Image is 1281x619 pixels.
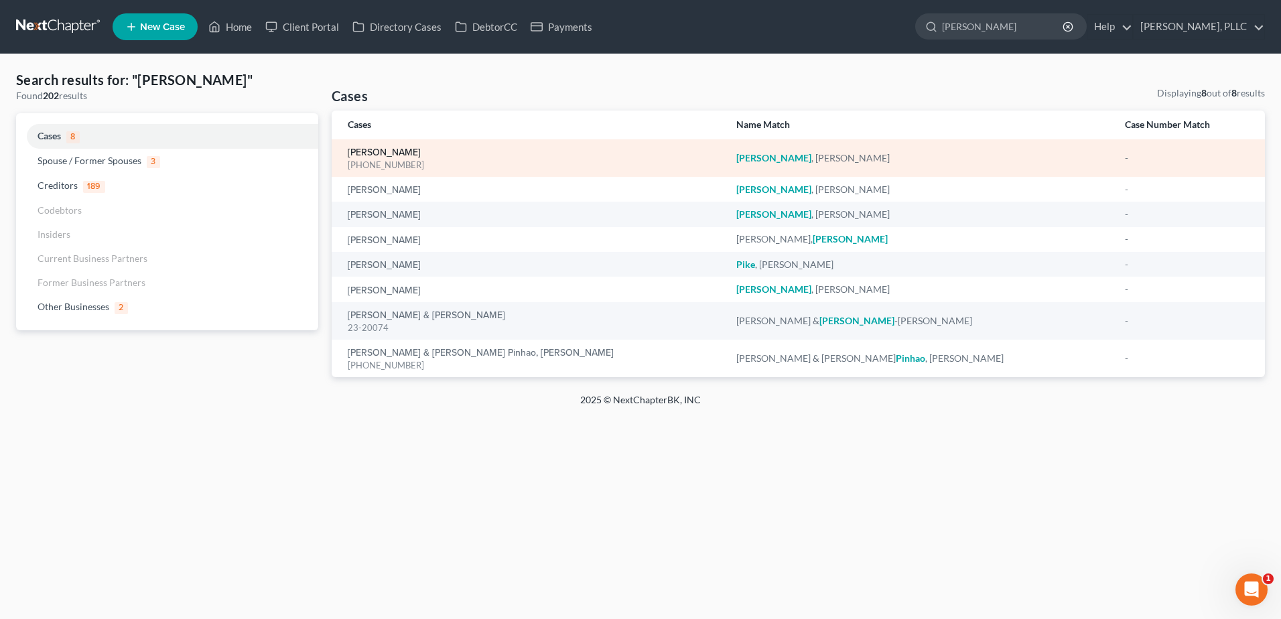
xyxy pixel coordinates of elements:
[348,322,715,334] div: 23-20074
[43,90,59,101] strong: 202
[1125,183,1249,196] div: -
[1087,15,1132,39] a: Help
[348,186,421,195] a: [PERSON_NAME]
[348,261,421,270] a: [PERSON_NAME]
[736,151,1103,165] div: , [PERSON_NAME]
[16,247,318,271] a: Current Business Partners
[1134,15,1264,39] a: [PERSON_NAME], PLLC
[147,156,160,168] span: 3
[736,283,811,295] em: [PERSON_NAME]
[348,311,505,320] a: [PERSON_NAME] & [PERSON_NAME]
[259,15,346,39] a: Client Portal
[1125,232,1249,246] div: -
[16,89,318,102] div: Found results
[1125,283,1249,296] div: -
[524,15,599,39] a: Payments
[736,152,811,163] em: [PERSON_NAME]
[16,149,318,174] a: Spouse / Former Spouses3
[202,15,259,39] a: Home
[16,70,318,89] h4: Search results for: "[PERSON_NAME]"
[259,393,1022,417] div: 2025 © NextChapterBK, INC
[38,204,82,216] span: Codebtors
[1125,151,1249,165] div: -
[332,111,726,139] th: Cases
[348,236,421,245] a: [PERSON_NAME]
[942,14,1065,39] input: Search by name...
[38,253,147,264] span: Current Business Partners
[1114,111,1265,139] th: Case Number Match
[1231,87,1237,98] strong: 8
[115,302,128,314] span: 2
[736,283,1103,296] div: , [PERSON_NAME]
[348,348,614,358] a: [PERSON_NAME] & [PERSON_NAME] Pinhao, [PERSON_NAME]
[83,181,105,193] span: 189
[16,124,318,149] a: Cases8
[736,352,1103,365] div: [PERSON_NAME] & [PERSON_NAME] , [PERSON_NAME]
[38,228,70,240] span: Insiders
[896,352,925,364] em: Pinhao
[736,258,1103,271] div: , [PERSON_NAME]
[38,155,141,166] span: Spouse / Former Spouses
[736,208,1103,221] div: , [PERSON_NAME]
[38,301,109,312] span: Other Businesses
[16,295,318,320] a: Other Businesses2
[348,210,421,220] a: [PERSON_NAME]
[38,277,145,288] span: Former Business Partners
[819,315,894,326] em: [PERSON_NAME]
[348,286,421,295] a: [PERSON_NAME]
[813,233,888,245] em: [PERSON_NAME]
[66,131,80,143] span: 8
[16,222,318,247] a: Insiders
[448,15,524,39] a: DebtorCC
[140,22,185,32] span: New Case
[1125,314,1249,328] div: -
[1201,87,1207,98] strong: 8
[346,15,448,39] a: Directory Cases
[348,159,715,171] div: [PHONE_NUMBER]
[736,183,1103,196] div: , [PERSON_NAME]
[1235,573,1268,606] iframe: Intercom live chat
[38,130,61,141] span: Cases
[16,174,318,198] a: Creditors189
[16,198,318,222] a: Codebtors
[736,232,1103,246] div: [PERSON_NAME],
[332,86,368,105] h4: Cases
[726,111,1114,139] th: Name Match
[16,271,318,295] a: Former Business Partners
[1125,258,1249,271] div: -
[736,208,811,220] em: [PERSON_NAME]
[1125,352,1249,365] div: -
[348,359,715,372] div: [PHONE_NUMBER]
[736,314,1103,328] div: [PERSON_NAME] & -[PERSON_NAME]
[736,259,755,270] em: Pike
[348,148,421,157] a: [PERSON_NAME]
[736,184,811,195] em: [PERSON_NAME]
[1263,573,1274,584] span: 1
[1125,208,1249,221] div: -
[38,180,78,191] span: Creditors
[1157,86,1265,100] div: Displaying out of results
